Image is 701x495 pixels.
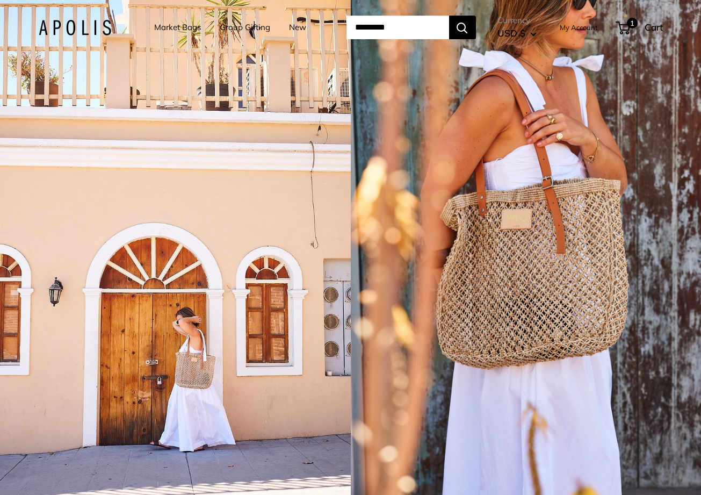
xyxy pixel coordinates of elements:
[154,20,201,35] a: Market Bags
[645,21,663,33] span: Cart
[560,21,598,34] a: My Account
[289,20,306,35] a: New
[497,25,537,42] button: USD $
[497,13,537,28] span: Currency
[39,20,111,35] img: Apolis
[626,18,637,28] span: 1
[449,16,476,39] button: Search
[497,27,525,39] span: USD $
[220,20,270,35] a: Group Gifting
[617,19,663,36] a: 1 Cart
[346,16,449,39] input: Search...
